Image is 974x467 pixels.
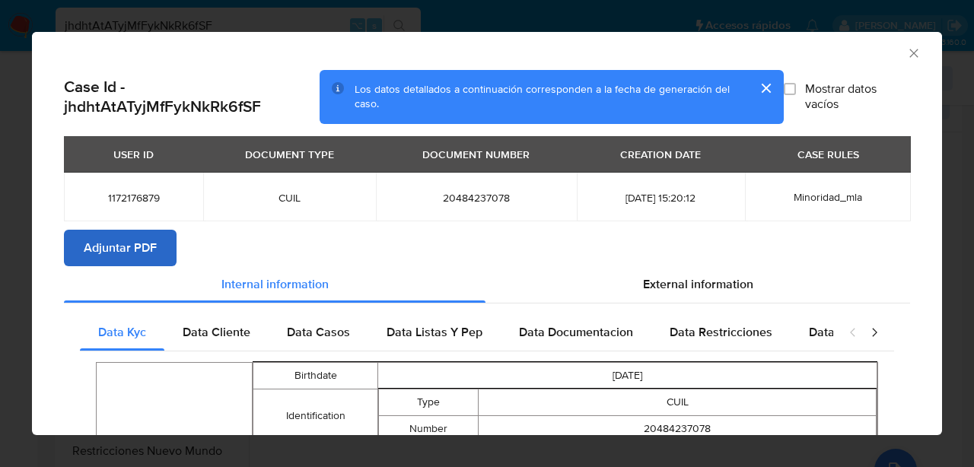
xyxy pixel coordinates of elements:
div: USER ID [104,141,163,167]
span: Data Cliente [183,323,250,341]
h2: Case Id - jhdhtAtATyjMfFykNkRk6fSF [64,77,320,117]
td: CUIL [479,389,877,415]
span: Data Documentacion [519,323,633,341]
button: Adjuntar PDF [64,230,177,266]
span: Data Casos [287,323,350,341]
td: Type [379,389,479,415]
span: Data Restricciones [670,323,772,341]
span: 20484237078 [394,191,559,205]
div: DOCUMENT TYPE [236,141,343,167]
span: CUIL [221,191,357,205]
div: DOCUMENT NUMBER [413,141,539,167]
span: Adjuntar PDF [84,231,157,265]
div: CREATION DATE [611,141,710,167]
span: 1172176879 [82,191,185,205]
td: [DATE] [378,362,877,389]
button: Cerrar ventana [906,46,920,59]
button: cerrar [747,70,784,106]
div: Detailed info [64,266,910,303]
td: 20484237078 [479,415,877,442]
td: Birthdate [253,362,378,389]
span: Minoridad_mla [794,189,862,205]
span: Data Kyc [98,323,146,341]
span: [DATE] 15:20:12 [595,191,727,205]
span: Data Publicaciones [809,323,914,341]
span: Los datos detallados a continuación corresponden a la fecha de generación del caso. [355,81,730,112]
div: closure-recommendation-modal [32,32,942,435]
div: CASE RULES [788,141,868,167]
span: Internal information [221,275,329,293]
div: Detailed internal info [80,314,833,351]
td: Number [379,415,479,442]
span: Data Listas Y Pep [387,323,482,341]
td: Identification [253,389,378,443]
span: Mostrar datos vacíos [805,81,910,112]
span: External information [643,275,753,293]
input: Mostrar datos vacíos [784,83,796,95]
